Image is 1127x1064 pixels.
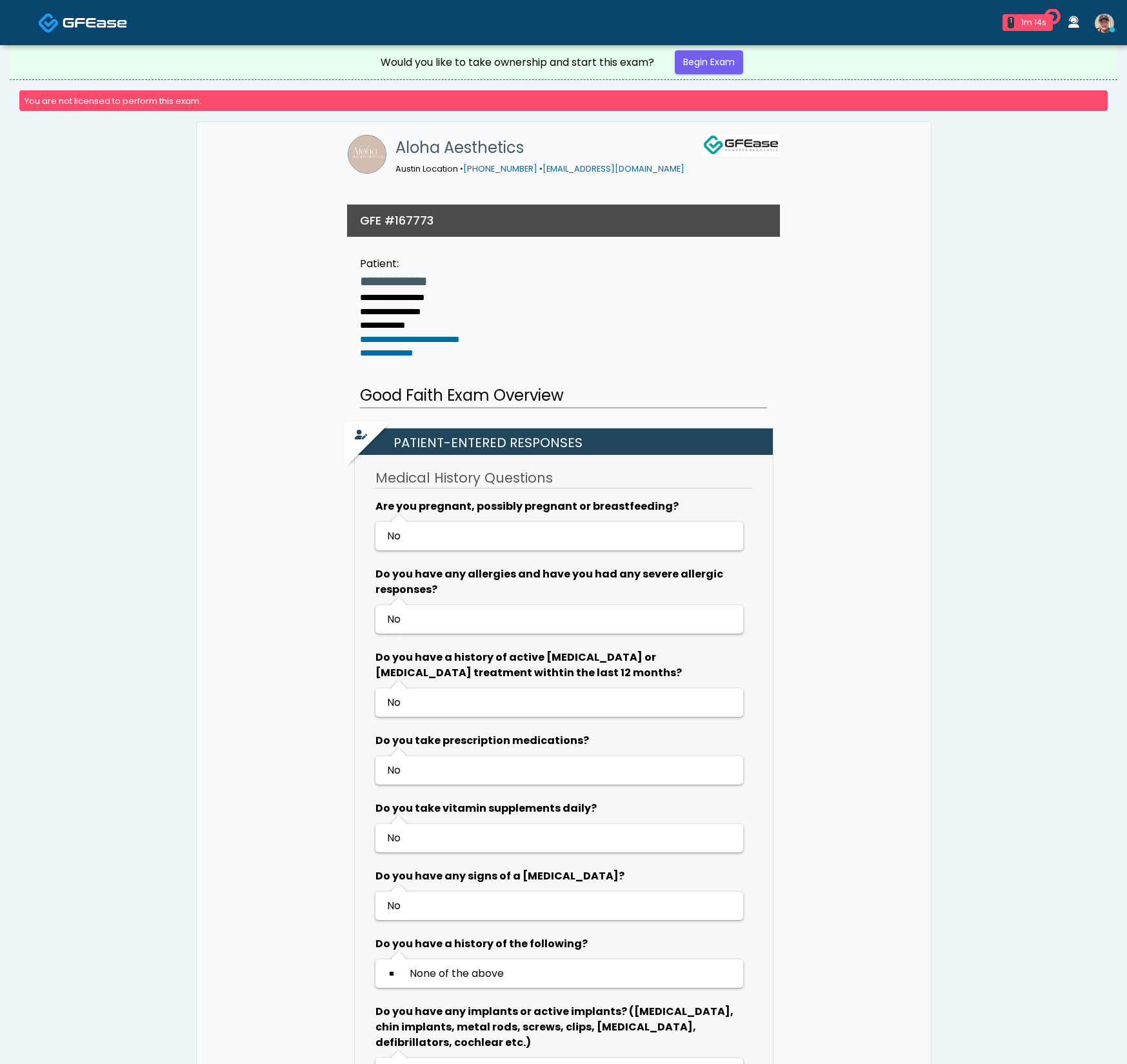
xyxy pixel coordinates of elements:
[375,936,588,951] b: Do you have a history of the following?
[25,95,201,106] small: You are not licensed to perform this exam.
[387,612,401,627] span: No
[395,135,684,161] h1: Aloha Aesthetics
[543,163,684,174] a: [EMAIL_ADDRESS][DOMAIN_NAME]
[387,830,401,845] span: No
[361,428,773,455] h2: Patient-entered Responses
[463,163,537,174] a: [PHONE_NUMBER]
[38,12,59,34] img: Docovia
[375,733,589,748] b: Do you take prescription medications?
[360,256,459,272] div: Patient:
[995,9,1061,36] a: 1 1m 14s
[387,898,401,913] span: No
[1095,14,1114,33] img: Amos GFE
[387,528,401,543] span: No
[410,966,504,981] span: None of the above
[375,868,624,883] b: Do you have any signs of a [MEDICAL_DATA]?
[1008,17,1014,28] div: 1
[375,567,723,597] b: Do you have any allergies and have you had any severe allergic responses?
[387,695,401,710] span: No
[460,163,463,174] span: •
[539,163,543,174] span: •
[1019,17,1048,28] div: 1m 14s
[395,163,684,174] small: Austin Location
[375,1004,733,1050] b: Do you have any implants or active implants? ([MEDICAL_DATA], chin implants, metal rods, screws, ...
[348,135,386,174] img: Aloha Aesthetics
[360,212,434,228] h3: GFE #167773
[375,468,751,488] h3: Medical History Questions
[381,55,654,70] div: Would you like to take ownership and start this exam?
[375,499,679,514] b: Are you pregnant, possibly pregnant or breastfeeding?
[63,16,127,29] img: Docovia
[38,1,127,43] a: Docovia
[375,650,682,680] b: Do you have a history of active [MEDICAL_DATA] or [MEDICAL_DATA] treatment withtin the last 12 mo...
[360,384,767,408] h2: Good Faith Exam Overview
[387,763,401,778] span: No
[375,801,597,816] b: Do you take vitamin supplements daily?
[675,50,743,74] a: Begin Exam
[703,135,780,156] img: GFEase Logo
